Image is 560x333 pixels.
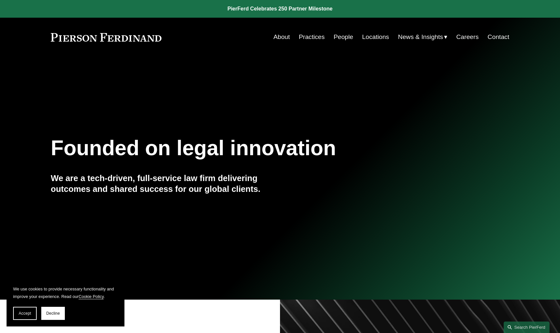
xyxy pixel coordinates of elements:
a: Search this site [504,322,550,333]
h1: Founded on legal innovation [51,136,433,160]
a: folder dropdown [398,31,447,43]
span: Decline [46,311,60,316]
section: Cookie banner [7,279,124,326]
a: People [334,31,353,43]
span: Accept [19,311,31,316]
a: Locations [362,31,389,43]
h4: We are a tech-driven, full-service law firm delivering outcomes and shared success for our global... [51,173,280,194]
button: Accept [13,307,37,320]
a: Cookie Policy [79,294,104,299]
span: News & Insights [398,31,443,43]
a: Careers [456,31,478,43]
button: Decline [41,307,65,320]
a: About [273,31,290,43]
a: Practices [299,31,325,43]
a: Contact [488,31,509,43]
p: We use cookies to provide necessary functionality and improve your experience. Read our . [13,285,118,300]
